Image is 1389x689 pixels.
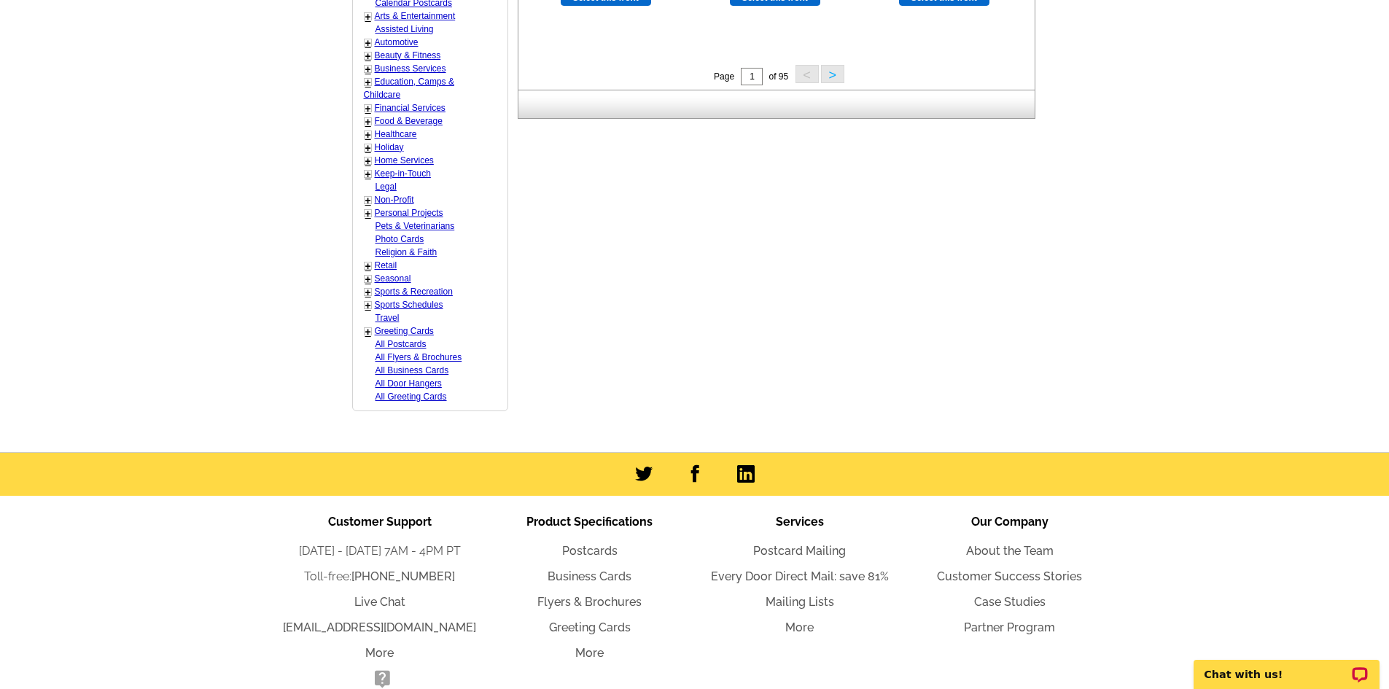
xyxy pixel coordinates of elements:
[375,273,411,284] a: Seasonal
[365,208,371,219] a: +
[966,544,1054,558] a: About the Team
[376,392,447,402] a: All Greeting Cards
[365,168,371,180] a: +
[562,544,618,558] a: Postcards
[375,103,446,113] a: Financial Services
[375,168,431,179] a: Keep-in-Touch
[365,50,371,62] a: +
[526,515,653,529] span: Product Specifications
[376,24,434,34] a: Assisted Living
[365,273,371,285] a: +
[365,11,371,23] a: +
[275,542,485,560] li: [DATE] - [DATE] 7AM - 4PM PT
[375,260,397,270] a: Retail
[537,595,642,609] a: Flyers & Brochures
[365,77,371,88] a: +
[351,569,455,583] a: [PHONE_NUMBER]
[275,568,485,585] li: Toll-free:
[328,515,432,529] span: Customer Support
[365,116,371,128] a: +
[365,260,371,272] a: +
[375,116,443,126] a: Food & Beverage
[711,569,889,583] a: Every Door Direct Mail: save 81%
[821,65,844,83] button: >
[376,352,462,362] a: All Flyers & Brochures
[365,103,371,114] a: +
[365,326,371,338] a: +
[375,142,404,152] a: Holiday
[365,646,394,660] a: More
[376,221,455,231] a: Pets & Veterinarians
[375,11,456,21] a: Arts & Entertainment
[776,515,824,529] span: Services
[376,247,437,257] a: Religion & Faith
[753,544,846,558] a: Postcard Mailing
[375,129,417,139] a: Healthcare
[376,378,442,389] a: All Door Hangers
[375,37,419,47] a: Automotive
[974,595,1046,609] a: Case Studies
[365,142,371,154] a: +
[375,287,453,297] a: Sports & Recreation
[365,37,371,49] a: +
[375,300,443,310] a: Sports Schedules
[365,129,371,141] a: +
[365,155,371,167] a: +
[376,339,427,349] a: All Postcards
[375,195,414,205] a: Non-Profit
[365,195,371,206] a: +
[795,65,819,83] button: <
[964,620,1055,634] a: Partner Program
[375,326,434,336] a: Greeting Cards
[375,63,446,74] a: Business Services
[365,63,371,75] a: +
[364,77,454,100] a: Education, Camps & Childcare
[376,365,449,375] a: All Business Cards
[283,620,476,634] a: [EMAIL_ADDRESS][DOMAIN_NAME]
[766,595,834,609] a: Mailing Lists
[1184,643,1389,689] iframe: LiveChat chat widget
[376,313,400,323] a: Travel
[714,71,734,82] span: Page
[354,595,405,609] a: Live Chat
[575,646,604,660] a: More
[785,620,814,634] a: More
[365,300,371,311] a: +
[375,208,443,218] a: Personal Projects
[548,569,631,583] a: Business Cards
[375,155,434,166] a: Home Services
[365,287,371,298] a: +
[937,569,1082,583] a: Customer Success Stories
[549,620,631,634] a: Greeting Cards
[375,50,441,61] a: Beauty & Fitness
[376,234,424,244] a: Photo Cards
[769,71,788,82] span: of 95
[376,182,397,192] a: Legal
[971,515,1048,529] span: Our Company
